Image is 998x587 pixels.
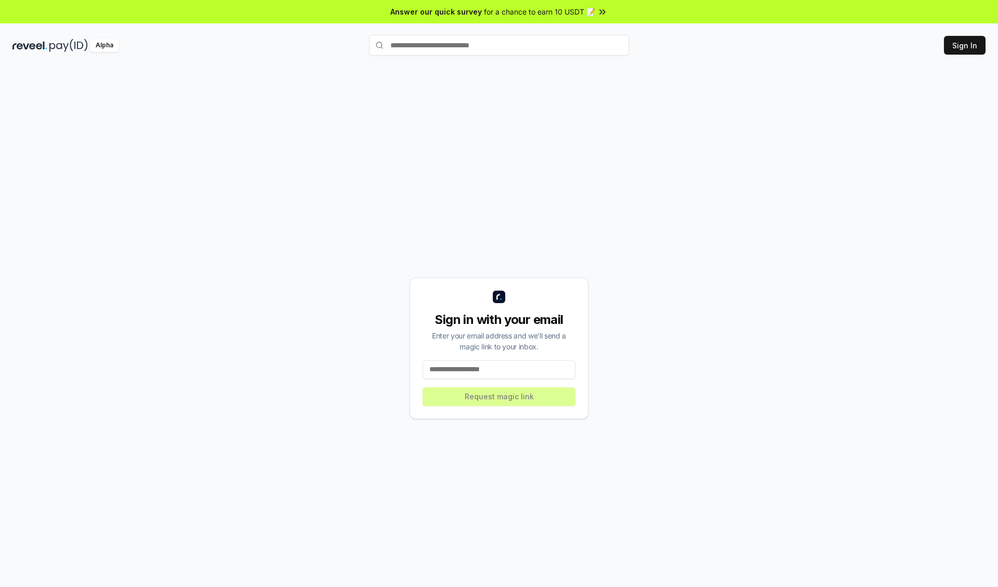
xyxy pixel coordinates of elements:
span: for a chance to earn 10 USDT 📝 [484,6,595,17]
img: reveel_dark [12,39,47,52]
div: Enter your email address and we’ll send a magic link to your inbox. [423,330,575,352]
img: pay_id [49,39,88,52]
div: Alpha [90,39,119,52]
button: Sign In [944,36,986,55]
div: Sign in with your email [423,311,575,328]
img: logo_small [493,291,505,303]
span: Answer our quick survey [390,6,482,17]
